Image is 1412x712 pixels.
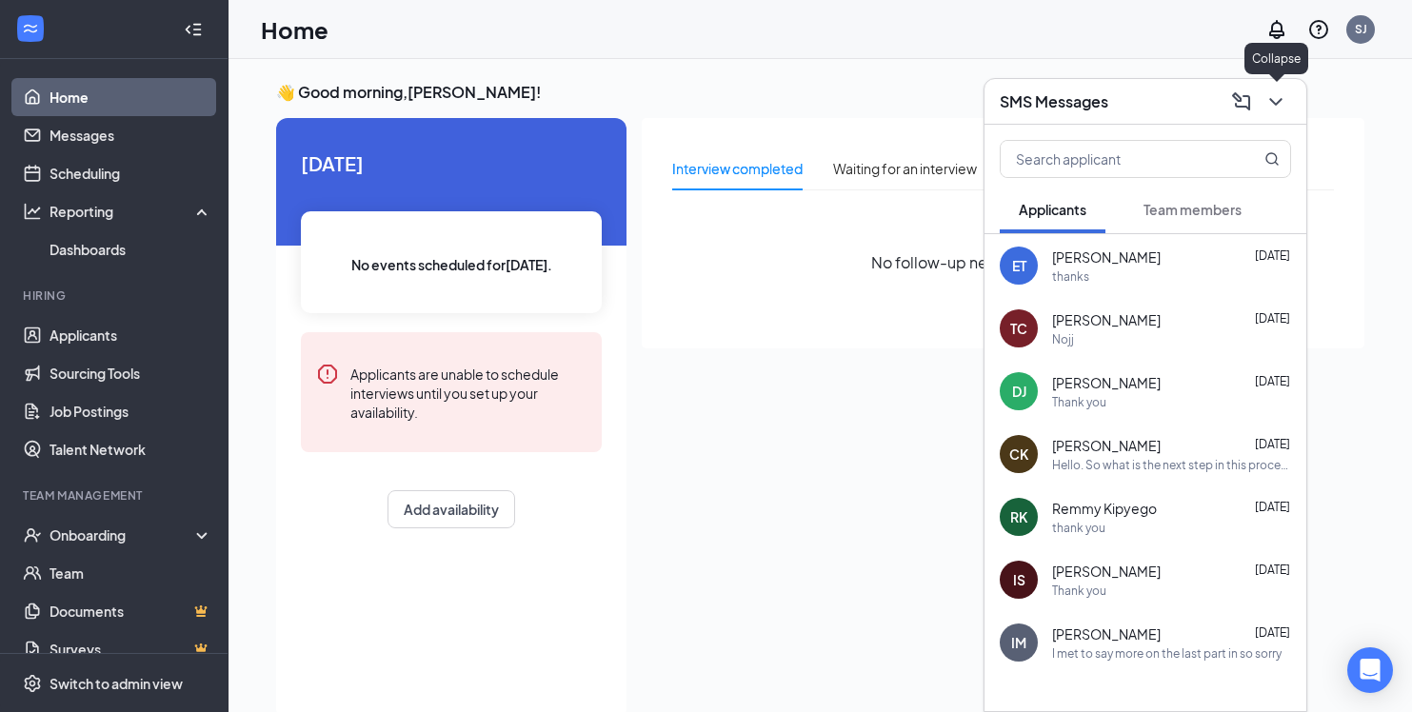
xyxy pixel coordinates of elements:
div: Nojj [1052,331,1074,347]
a: Scheduling [50,154,212,192]
svg: WorkstreamLogo [21,19,40,38]
a: Team [50,554,212,592]
div: Reporting [50,202,213,221]
span: [DATE] [1255,311,1290,326]
span: [PERSON_NAME] [1052,562,1161,581]
div: Onboarding [50,525,196,544]
span: [DATE] [1255,500,1290,514]
span: [DATE] [1255,248,1290,263]
div: RK [1010,507,1027,526]
div: DJ [1012,382,1026,401]
div: Hello. So what is the next step in this process? [1052,457,1291,473]
h3: SMS Messages [1000,91,1108,112]
a: Talent Network [50,430,212,468]
span: [DATE] [1255,374,1290,388]
span: No events scheduled for [DATE] . [351,254,552,275]
svg: Analysis [23,202,42,221]
div: Team Management [23,487,209,504]
span: [DATE] [1255,563,1290,577]
span: [PERSON_NAME] [1052,310,1161,329]
svg: Settings [23,674,42,693]
div: Thank you [1052,394,1106,410]
span: Remmy Kipyego [1052,499,1157,518]
span: [PERSON_NAME] [1052,373,1161,392]
a: Sourcing Tools [50,354,212,392]
svg: UserCheck [23,525,42,544]
button: Add availability [388,490,515,528]
svg: MagnifyingGlass [1264,151,1280,167]
span: [DATE] [301,148,602,178]
span: [PERSON_NAME] [1052,624,1161,643]
span: [DATE] [1255,437,1290,451]
div: Interview completed [672,158,803,179]
span: [DATE] [1255,625,1290,640]
h1: Home [261,13,328,46]
svg: Notifications [1265,18,1288,41]
a: DocumentsCrown [50,592,212,630]
svg: Collapse [184,20,203,39]
div: Waiting for an interview [833,158,977,179]
div: Open Intercom Messenger [1347,647,1393,693]
div: Collapse [1244,43,1308,74]
span: Applicants [1019,201,1086,218]
div: TC [1010,319,1027,338]
svg: ComposeMessage [1230,90,1253,113]
div: SJ [1355,21,1367,37]
div: Applicants are unable to schedule interviews until you set up your availability. [350,363,587,422]
button: ComposeMessage [1226,87,1257,117]
svg: QuestionInfo [1307,18,1330,41]
div: thanks [1052,268,1089,285]
div: Hiring [23,287,209,304]
div: IS [1013,570,1025,589]
span: No follow-up needed at the moment [871,250,1136,274]
a: Applicants [50,316,212,354]
a: Home [50,78,212,116]
div: IM [1011,633,1026,652]
span: [PERSON_NAME] [1052,436,1161,455]
div: CK [1009,445,1028,464]
div: Switch to admin view [50,674,183,693]
div: thank you [1052,520,1105,536]
span: [PERSON_NAME] [1052,247,1161,267]
div: ET [1012,256,1026,275]
a: Dashboards [50,230,212,268]
a: Messages [50,116,212,154]
h3: 👋 Good morning, [PERSON_NAME] ! [276,82,1364,103]
div: I met to say more on the last part in so sorry [1052,645,1282,662]
div: Thank you [1052,583,1106,599]
a: SurveysCrown [50,630,212,668]
svg: Error [316,363,339,386]
a: Job Postings [50,392,212,430]
button: ChevronDown [1261,87,1291,117]
svg: ChevronDown [1264,90,1287,113]
input: Search applicant [1001,141,1226,177]
span: Team members [1144,201,1242,218]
